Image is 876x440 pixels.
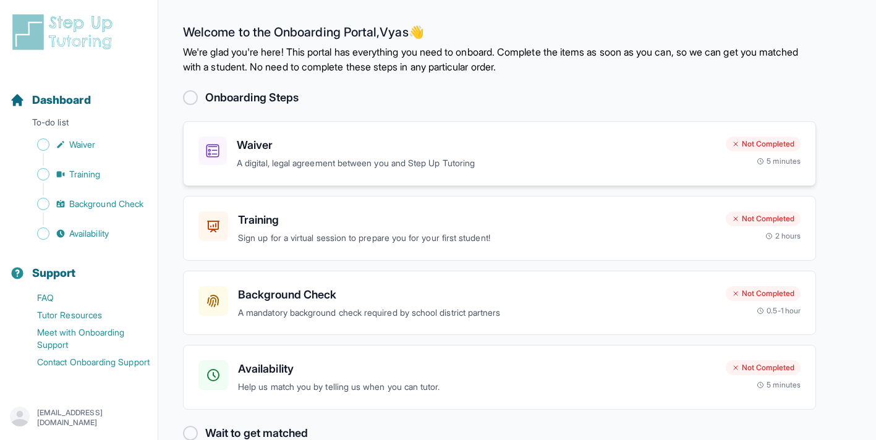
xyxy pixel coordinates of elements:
p: A mandatory background check required by school district partners [238,306,716,320]
h3: Waiver [237,137,716,154]
h2: Onboarding Steps [205,89,299,106]
p: Sign up for a virtual session to prepare you for your first student! [238,231,716,245]
h3: Training [238,211,716,229]
h2: Welcome to the Onboarding Portal, Vyas 👋 [183,25,816,44]
button: Support [5,245,153,287]
div: 5 minutes [757,380,801,390]
div: Not Completed [726,360,801,375]
button: Dashboard [5,72,153,114]
a: Tutor Resources [10,307,158,324]
a: Contact Onboarding Support [10,353,158,371]
p: To-do list [5,116,153,133]
h3: Background Check [238,286,716,303]
span: Background Check [69,198,143,210]
img: logo [10,12,120,52]
a: Waiver [10,136,158,153]
a: Background Check [10,195,158,213]
span: Dashboard [32,91,91,109]
span: Support [32,264,76,282]
a: Training [10,166,158,183]
span: Availability [69,227,109,240]
div: Not Completed [726,211,801,226]
span: Waiver [69,138,95,151]
a: FAQ [10,289,158,307]
p: A digital, legal agreement between you and Step Up Tutoring [237,156,716,171]
a: WaiverA digital, legal agreement between you and Step Up TutoringNot Completed5 minutes [183,121,816,186]
a: TrainingSign up for a virtual session to prepare you for your first student!Not Completed2 hours [183,196,816,261]
p: [EMAIL_ADDRESS][DOMAIN_NAME] [37,408,148,428]
button: [EMAIL_ADDRESS][DOMAIN_NAME] [10,407,148,429]
div: Not Completed [726,286,801,301]
p: We're glad you're here! This portal has everything you need to onboard. Complete the items as soo... [183,44,816,74]
a: Availability [10,225,158,242]
a: Background CheckA mandatory background check required by school district partnersNot Completed0.5... [183,271,816,336]
a: Dashboard [10,91,91,109]
a: AvailabilityHelp us match you by telling us when you can tutor.Not Completed5 minutes [183,345,816,410]
a: Meet with Onboarding Support [10,324,158,353]
p: Help us match you by telling us when you can tutor. [238,380,716,394]
span: Training [69,168,101,180]
h3: Availability [238,360,716,378]
div: Not Completed [726,137,801,151]
div: 0.5-1 hour [757,306,801,316]
div: 5 minutes [757,156,801,166]
div: 2 hours [765,231,801,241]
